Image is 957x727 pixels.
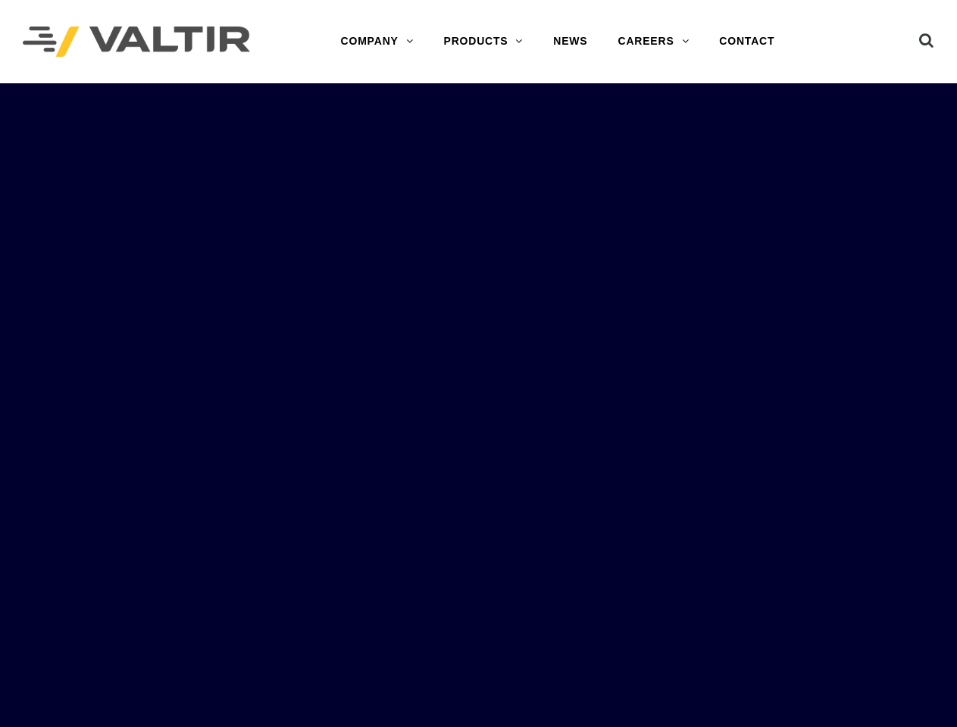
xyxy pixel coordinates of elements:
[602,27,704,57] a: CAREERS
[326,27,429,57] a: COMPANY
[538,27,602,57] a: NEWS
[23,27,250,58] img: Valtir
[429,27,539,57] a: PRODUCTS
[704,27,790,57] a: CONTACT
